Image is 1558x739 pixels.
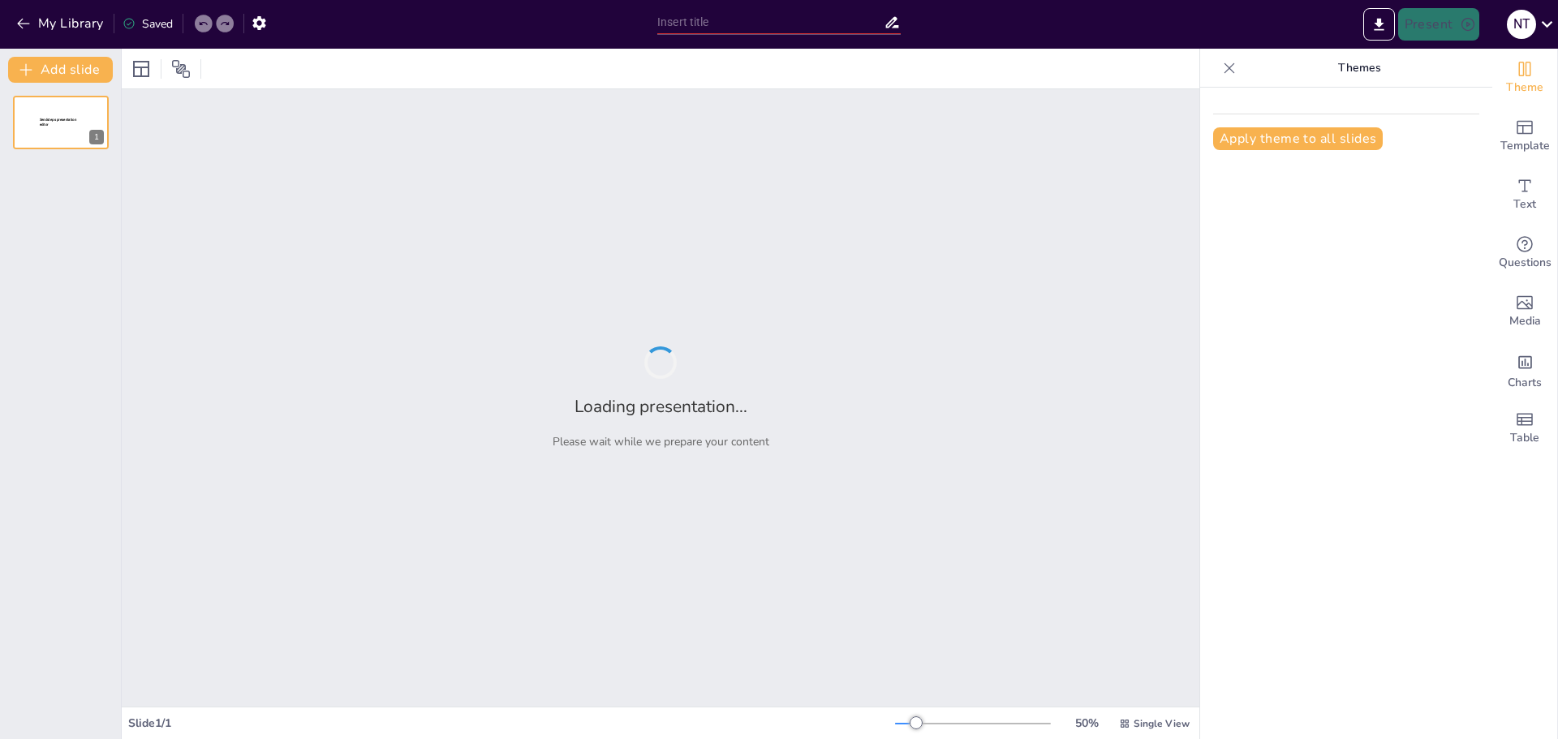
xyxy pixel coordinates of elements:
div: 1 [13,96,109,149]
div: Saved [123,16,173,32]
span: Template [1500,137,1550,155]
div: 1 [89,130,104,144]
div: Add a table [1492,399,1557,458]
button: My Library [12,11,110,37]
button: Apply theme to all slides [1213,127,1383,150]
input: Insert title [657,11,884,34]
div: Add images, graphics, shapes or video [1492,282,1557,341]
div: Add charts and graphs [1492,341,1557,399]
span: Sendsteps presentation editor [40,118,76,127]
div: Slide 1 / 1 [128,715,895,731]
div: Layout [128,56,154,82]
span: Questions [1499,254,1552,272]
h2: Loading presentation... [575,395,747,418]
span: Theme [1506,79,1543,97]
p: Themes [1242,49,1476,88]
span: Text [1513,195,1536,213]
button: Add slide [8,57,113,83]
p: Please wait while we prepare your content [553,434,769,449]
button: Export to PowerPoint [1363,8,1395,41]
div: Add ready made slides [1492,107,1557,165]
span: Charts [1508,374,1542,392]
div: 50 % [1067,715,1106,731]
div: Change the overall theme [1492,49,1557,107]
span: Position [171,59,191,79]
div: Add text boxes [1492,165,1557,224]
button: N T [1507,8,1536,41]
button: Present [1398,8,1479,41]
div: N T [1507,10,1536,39]
span: Media [1509,312,1541,330]
span: Table [1510,429,1539,447]
div: Get real-time input from your audience [1492,224,1557,282]
span: Single View [1134,717,1190,730]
